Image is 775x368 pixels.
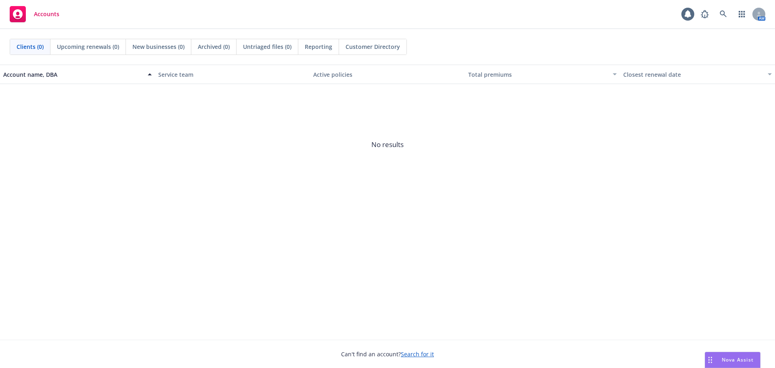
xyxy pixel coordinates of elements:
span: Nova Assist [722,356,754,363]
button: Nova Assist [705,352,760,368]
span: Customer Directory [346,42,400,51]
div: Closest renewal date [623,70,763,79]
button: Total premiums [465,65,620,84]
a: Search [715,6,731,22]
div: Drag to move [705,352,715,368]
span: Upcoming renewals (0) [57,42,119,51]
span: Archived (0) [198,42,230,51]
span: Untriaged files (0) [243,42,291,51]
div: Total premiums [468,70,608,79]
span: New businesses (0) [132,42,184,51]
button: Active policies [310,65,465,84]
span: Clients (0) [17,42,44,51]
span: Reporting [305,42,332,51]
a: Search for it [401,350,434,358]
span: Accounts [34,11,59,17]
a: Accounts [6,3,63,25]
button: Service team [155,65,310,84]
a: Report a Bug [697,6,713,22]
div: Service team [158,70,307,79]
div: Account name, DBA [3,70,143,79]
span: Can't find an account? [341,350,434,358]
button: Closest renewal date [620,65,775,84]
a: Switch app [734,6,750,22]
div: Active policies [313,70,462,79]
